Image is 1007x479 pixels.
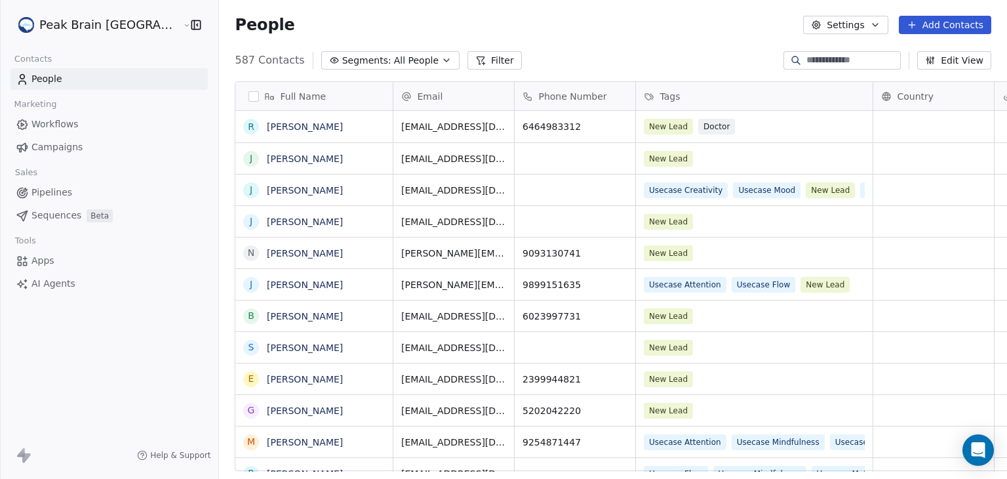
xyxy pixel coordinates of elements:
[803,16,888,34] button: Settings
[267,121,343,132] a: [PERSON_NAME]
[393,82,514,110] div: Email
[31,117,79,131] span: Workflows
[523,404,627,417] span: 5202042220
[401,310,506,323] span: [EMAIL_ADDRESS][DOMAIN_NAME]
[732,277,796,293] span: Usecase Flow
[235,82,393,110] div: Full Name
[39,16,180,33] span: Peak Brain [GEOGRAPHIC_DATA]
[31,140,83,154] span: Campaigns
[137,450,210,461] a: Help & Support
[401,184,506,197] span: [EMAIL_ADDRESS][DOMAIN_NAME]
[636,82,873,110] div: Tags
[31,277,75,291] span: AI Agents
[267,280,343,290] a: [PERSON_NAME]
[644,214,693,230] span: New Lead
[401,373,506,386] span: [EMAIL_ADDRESS][DOMAIN_NAME]
[401,404,506,417] span: [EMAIL_ADDRESS][DOMAIN_NAME]
[248,246,254,260] div: N
[16,14,173,36] button: Peak Brain [GEOGRAPHIC_DATA]
[267,469,343,479] a: [PERSON_NAME]
[235,52,304,68] span: 587 Contacts
[31,186,72,199] span: Pipelines
[9,231,41,251] span: Tools
[523,120,627,133] span: 6464983312
[401,341,506,354] span: [EMAIL_ADDRESS][DOMAIN_NAME]
[523,310,627,323] span: 6023997731
[660,90,680,103] span: Tags
[250,215,252,228] div: J
[9,94,62,114] span: Marketing
[467,51,522,70] button: Filter
[401,152,506,165] span: [EMAIL_ADDRESS][DOMAIN_NAME]
[401,278,506,291] span: [PERSON_NAME][EMAIL_ADDRESS][PERSON_NAME][DOMAIN_NAME]
[401,247,506,260] span: [PERSON_NAME][EMAIL_ADDRESS][DOMAIN_NAME]
[267,154,343,164] a: [PERSON_NAME]
[644,119,693,135] span: New Lead
[248,309,255,323] div: B
[732,434,825,450] span: Usecase Mindfulness
[734,182,801,198] span: Usecase Mood
[523,436,627,449] span: 9254871447
[644,340,693,356] span: New Lead
[267,311,343,322] a: [PERSON_NAME]
[801,277,850,293] span: New Lead
[267,437,343,448] a: [PERSON_NAME]
[248,372,254,386] div: E
[523,247,627,260] span: 9093130741
[235,111,393,472] div: grid
[897,90,934,103] span: Country
[644,434,726,450] span: Usecase Attention
[10,273,208,295] a: AI Agents
[699,119,736,135] span: Doctor
[10,205,208,226] a: SequencesBeta
[917,51,991,70] button: Edit View
[235,15,294,35] span: People
[644,403,693,419] span: New Lead
[10,114,208,135] a: Workflows
[644,308,693,324] span: New Lead
[9,49,58,69] span: Contacts
[87,209,113,222] span: Beta
[9,163,43,182] span: Sales
[267,343,343,353] a: [PERSON_NAME]
[10,182,208,203] a: Pipelines
[401,436,506,449] span: [EMAIL_ADDRESS][DOMAIN_NAME]
[10,136,208,158] a: Campaigns
[523,278,627,291] span: 9899151635
[806,182,856,198] span: New Lead
[962,434,994,466] div: Open Intercom Messenger
[18,17,34,33] img: Peak%20Brain%20Logo.png
[250,183,252,197] div: J
[248,120,255,134] div: R
[247,435,255,449] div: M
[523,373,627,386] span: 2399944821
[899,16,991,34] button: Add Contacts
[248,341,254,354] div: S
[250,152,252,165] div: J
[644,182,728,198] span: Usecase Creativity
[515,82,635,110] div: Phone Number
[644,151,693,167] span: New Lead
[10,68,208,90] a: People
[267,217,343,227] a: [PERSON_NAME]
[31,209,81,222] span: Sequences
[873,82,994,110] div: Country
[830,434,913,450] span: Usecase Recovery
[267,374,343,385] a: [PERSON_NAME]
[250,278,252,291] div: J
[644,371,693,387] span: New Lead
[342,54,391,68] span: Segments:
[401,215,506,228] span: [EMAIL_ADDRESS][DOMAIN_NAME]
[417,90,443,103] span: Email
[31,254,54,268] span: Apps
[267,248,343,259] a: [PERSON_NAME]
[401,120,506,133] span: [EMAIL_ADDRESS][DOMAIN_NAME]
[267,406,343,416] a: [PERSON_NAME]
[861,182,947,198] span: Usecase Resilience
[267,185,343,196] a: [PERSON_NAME]
[394,54,439,68] span: All People
[644,277,726,293] span: Usecase Attention
[10,250,208,272] a: Apps
[150,450,210,461] span: Help & Support
[280,90,326,103] span: Full Name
